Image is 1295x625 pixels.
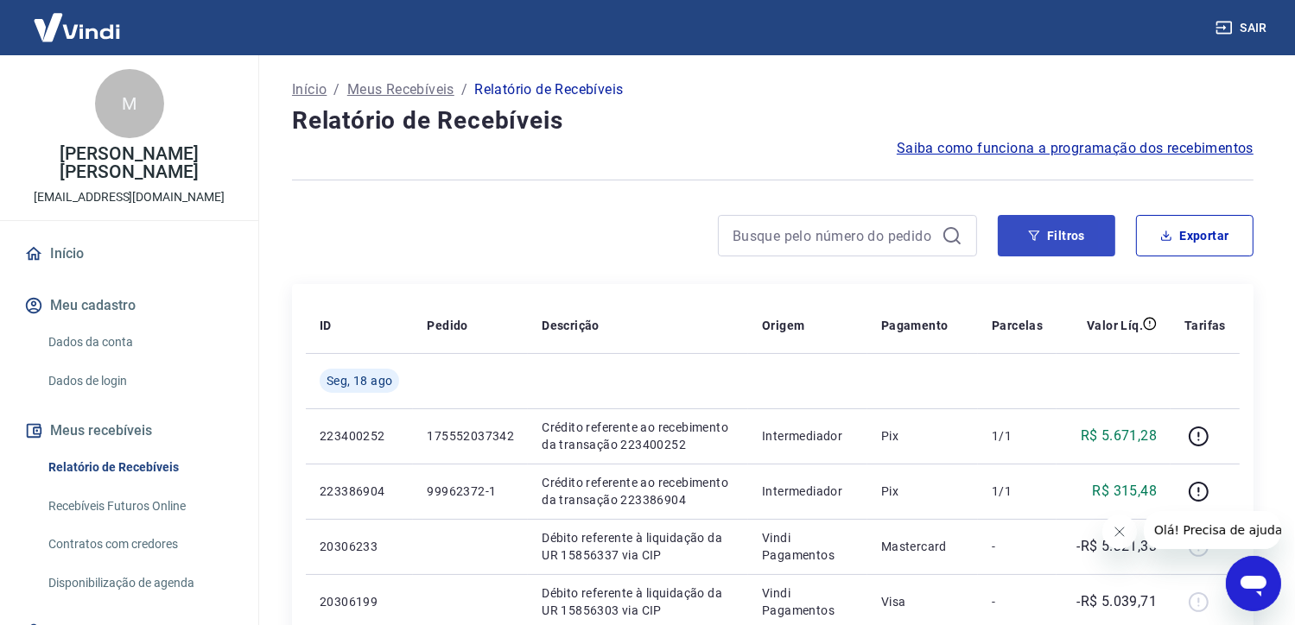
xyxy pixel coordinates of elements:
[1144,511,1281,549] iframe: Mensagem da empresa
[542,529,734,564] p: Débito referente à liquidação da UR 15856337 via CIP
[95,69,164,138] div: M
[992,593,1043,610] p: -
[461,79,467,100] p: /
[41,489,238,524] a: Recebíveis Futuros Online
[1076,591,1157,612] p: -R$ 5.039,71
[998,215,1115,256] button: Filtros
[333,79,340,100] p: /
[1076,536,1157,557] p: -R$ 5.321,33
[21,235,238,273] a: Início
[292,104,1254,138] h4: Relatório de Recebíveis
[21,412,238,450] button: Meus recebíveis
[881,317,949,334] p: Pagamento
[21,287,238,325] button: Meu cadastro
[320,317,332,334] p: ID
[881,538,964,555] p: Mastercard
[1093,481,1158,502] p: R$ 315,48
[881,427,964,445] p: Pix
[327,372,392,389] span: Seg, 18 ago
[10,12,145,26] span: Olá! Precisa de ajuda?
[881,593,964,610] p: Visa
[762,483,854,500] p: Intermediador
[542,419,734,453] p: Crédito referente ao recebimento da transação 223400252
[762,427,854,445] p: Intermediador
[41,363,238,399] a: Dados de login
[14,145,244,181] p: [PERSON_NAME] [PERSON_NAME]
[347,79,454,100] a: Meus Recebíveis
[427,317,467,334] p: Pedido
[1087,317,1143,334] p: Valor Líq.
[21,1,133,54] img: Vindi
[762,584,854,619] p: Vindi Pagamentos
[41,565,238,601] a: Disponibilização de agenda
[41,325,238,360] a: Dados da conta
[320,593,399,610] p: 20306199
[881,483,964,500] p: Pix
[320,483,399,500] p: 223386904
[992,538,1043,555] p: -
[992,427,1043,445] p: 1/1
[1081,426,1157,446] p: R$ 5.671,28
[1136,215,1254,256] button: Exportar
[474,79,623,100] p: Relatório de Recebíveis
[762,317,804,334] p: Origem
[320,427,399,445] p: 223400252
[1226,556,1281,611] iframe: Botão para abrir a janela de mensagens
[41,450,238,485] a: Relatório de Recebíveis
[41,527,238,562] a: Contratos com credores
[992,483,1043,500] p: 1/1
[320,538,399,555] p: 20306233
[1184,317,1226,334] p: Tarifas
[897,138,1254,159] a: Saiba como funciona a programação dos recebimentos
[542,474,734,508] p: Crédito referente ao recebimento da transação 223386904
[992,317,1043,334] p: Parcelas
[34,188,225,206] p: [EMAIL_ADDRESS][DOMAIN_NAME]
[762,529,854,564] p: Vindi Pagamentos
[427,483,514,500] p: 99962372-1
[1102,515,1137,549] iframe: Fechar mensagem
[427,427,514,445] p: 175552037342
[542,584,734,619] p: Débito referente à liquidação da UR 15856303 via CIP
[542,317,600,334] p: Descrição
[733,223,935,249] input: Busque pelo número do pedido
[292,79,327,100] a: Início
[1212,12,1274,44] button: Sair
